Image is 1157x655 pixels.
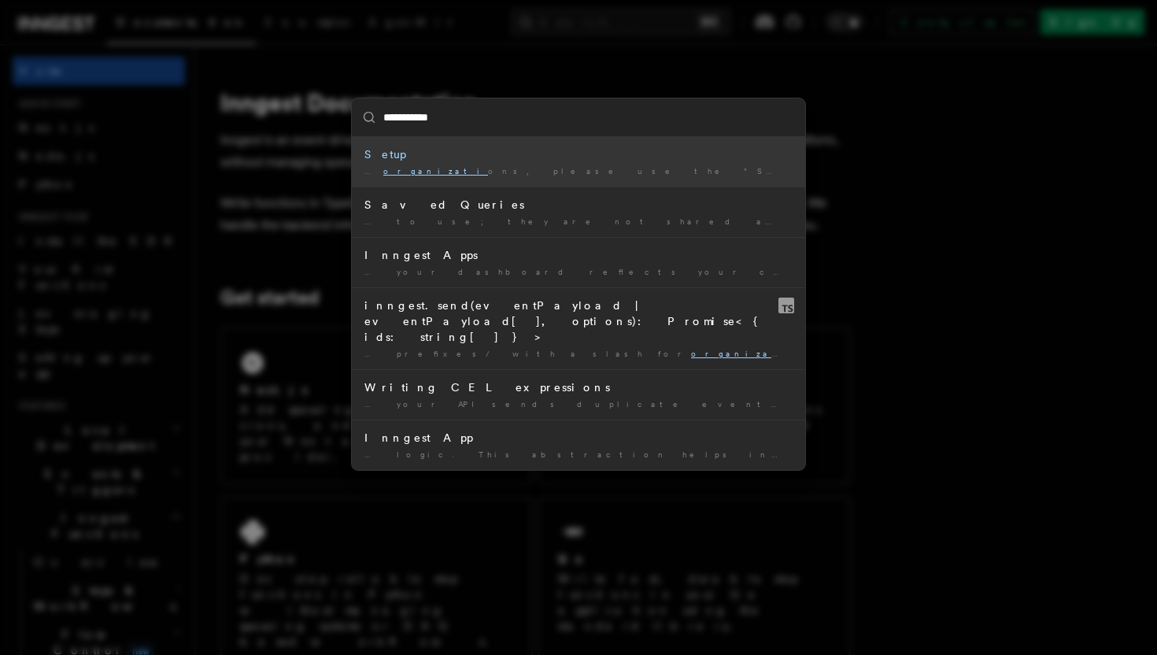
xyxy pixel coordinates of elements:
div: Saved Queries [364,197,793,213]
div: inngest.send(eventPayload | eventPayload[], options): Promise<{ ids: string[] }> [364,298,793,345]
mark: organizati [383,166,488,176]
div: … to use; they are not shared across your Inngest on. [364,216,793,228]
div: … your API sends duplicate events. on team invite: A user … [364,398,793,410]
div: … prefixes/ with a slash for on.NamedataTypeobjectRequiredrequiredDescription … [364,348,793,360]
div: Writing CEL expressions [364,379,793,395]
div: … logic. This abstraction helps in ng and managing related functions … [364,449,793,461]
mark: organizati [691,349,796,358]
div: … ons, please use the "Switch on" button located in the … [364,165,793,177]
div: Inngest Apps [364,247,793,263]
div: Setup [364,146,793,162]
div: … your dashboard reflects your code on better. It's important … [364,266,793,278]
div: Inngest App [364,430,793,446]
